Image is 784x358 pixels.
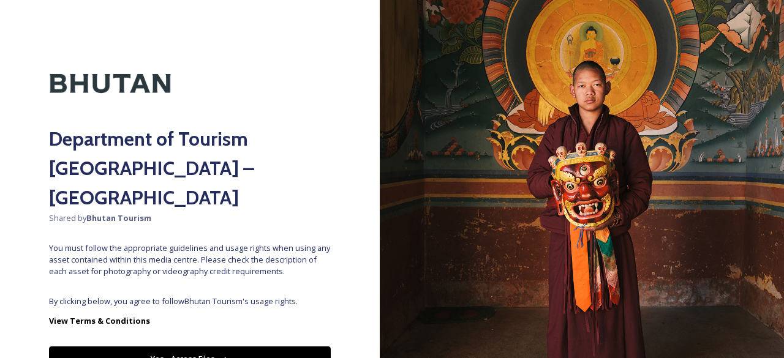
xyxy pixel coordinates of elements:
[49,315,150,326] strong: View Terms & Conditions
[49,124,331,212] h2: Department of Tourism [GEOGRAPHIC_DATA] – [GEOGRAPHIC_DATA]
[49,49,171,118] img: Kingdom-of-Bhutan-Logo.png
[49,242,331,278] span: You must follow the appropriate guidelines and usage rights when using any asset contained within...
[49,296,331,307] span: By clicking below, you agree to follow Bhutan Tourism 's usage rights.
[49,313,331,328] a: View Terms & Conditions
[86,212,151,223] strong: Bhutan Tourism
[49,212,331,224] span: Shared by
